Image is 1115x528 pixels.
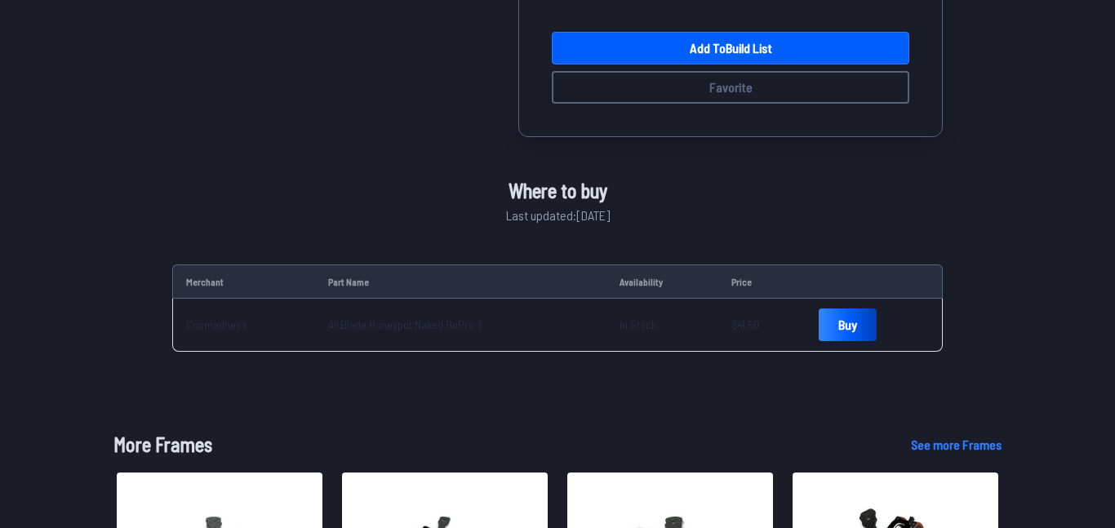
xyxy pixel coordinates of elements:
[172,264,315,299] td: Merchant
[186,317,302,333] a: Cncmadness
[552,71,909,104] button: Favorite
[509,176,607,206] span: Where to buy
[819,308,877,341] a: Buy
[186,317,247,333] span: Cncmadness
[506,206,610,225] span: Last updated: [DATE]
[315,264,606,299] td: Part Name
[552,32,909,64] a: Add toBuild List
[328,317,482,331] a: AirBlade Honeypot Naked GoPro 3
[606,264,718,299] td: Availability
[606,299,718,352] td: In Stock
[911,435,1002,455] a: See more Frames
[718,299,806,352] td: $41.50
[718,264,806,299] td: Price
[113,430,885,459] h1: More Frames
